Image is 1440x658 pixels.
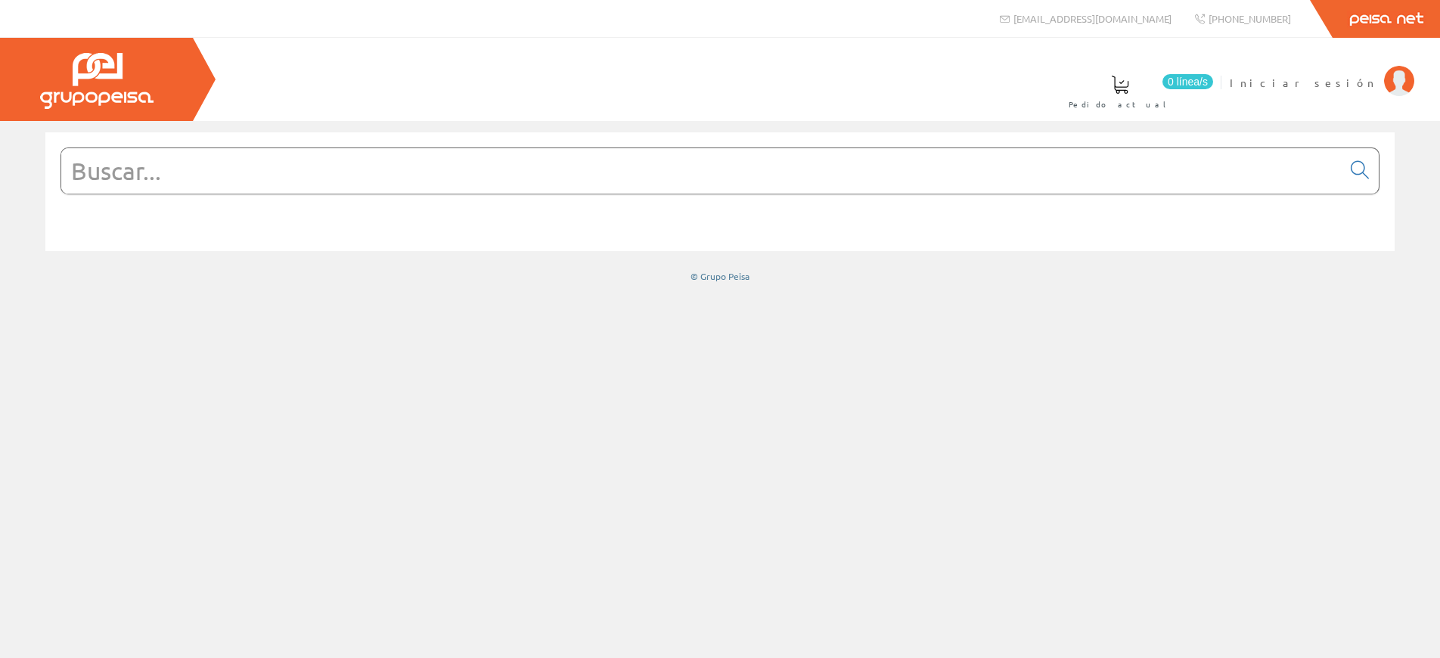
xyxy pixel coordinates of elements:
[1230,75,1376,90] span: Iniciar sesión
[1162,74,1213,89] span: 0 línea/s
[45,270,1395,283] div: © Grupo Peisa
[1209,12,1291,25] span: [PHONE_NUMBER]
[1230,63,1414,77] a: Iniciar sesión
[1069,97,1172,112] span: Pedido actual
[61,148,1342,194] input: Buscar...
[1013,12,1172,25] span: [EMAIL_ADDRESS][DOMAIN_NAME]
[40,53,154,109] img: Grupo Peisa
